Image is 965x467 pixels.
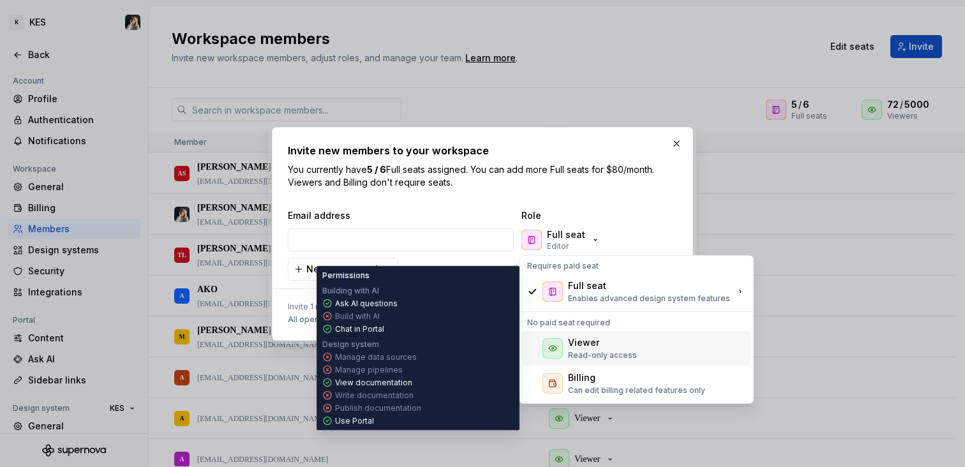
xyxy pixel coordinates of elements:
p: View documentation [335,378,412,388]
p: Editor [547,241,569,251]
p: Read-only access [568,350,637,360]
p: Build with AI [335,311,380,322]
button: Full seatEditor [519,227,606,253]
p: Building with AI [322,286,379,296]
p: Chat in Portal [335,324,384,334]
div: Full seat [568,279,606,292]
p: Manage pipelines [335,365,403,375]
p: Manage data sources [335,352,417,362]
p: You currently have Full seats assigned. You can add more Full seats for $80/month. Viewers and Bi... [288,163,677,189]
span: Email address [288,209,516,222]
p: Ask AI questions [335,299,398,309]
p: Use Portal [335,416,374,426]
b: 5 / 6 [367,164,386,175]
p: Permissions [322,271,370,281]
div: No paid seat required [522,315,751,330]
p: Design system [322,339,379,350]
div: Requires paid seat [522,258,751,274]
p: Publish documentation [335,403,421,413]
p: Enables advanced design system features [568,293,730,304]
span: All open design systems and projects [288,315,431,325]
h2: Invite new members to your workspace [288,143,677,158]
button: New team member [288,258,398,281]
p: Write documentation [335,390,414,401]
div: Billing [568,371,595,384]
span: New team member [306,263,390,276]
span: Role [521,209,649,222]
div: Viewer [568,336,599,349]
p: Full seat [547,228,585,241]
p: Can edit billing related features only [568,385,705,396]
span: Invite 1 member to: [288,302,444,312]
